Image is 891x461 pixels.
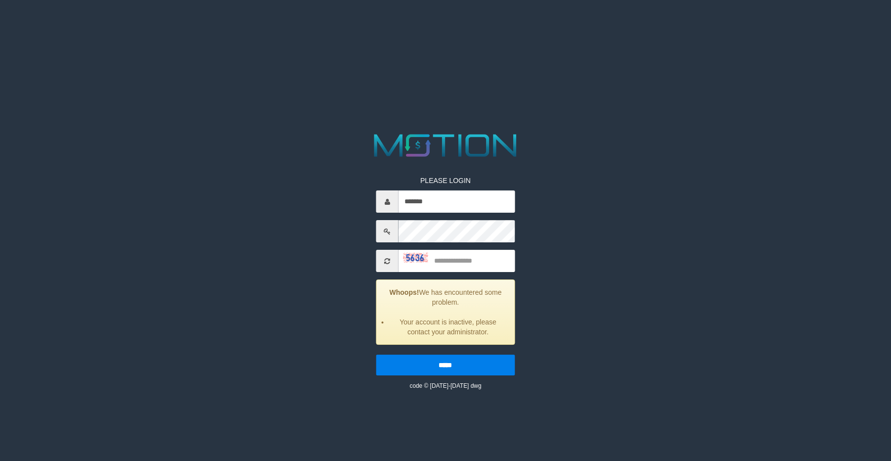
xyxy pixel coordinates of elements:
[376,176,515,185] p: PLEASE LOGIN
[367,130,523,161] img: MOTION_logo.png
[403,253,428,263] img: captcha
[376,279,515,345] div: We has encountered some problem.
[390,288,419,296] strong: Whoops!
[389,317,507,337] li: Your account is inactive, please contact your administrator.
[409,382,481,389] small: code © [DATE]-[DATE] dwg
